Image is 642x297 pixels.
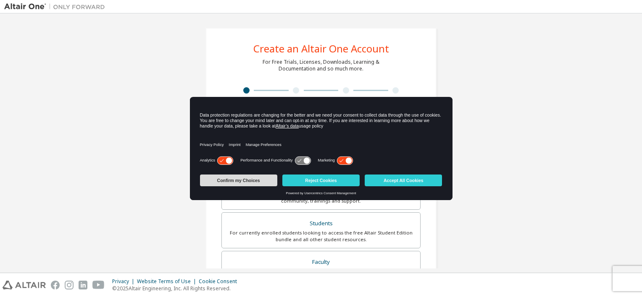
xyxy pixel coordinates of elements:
img: youtube.svg [92,281,105,289]
div: Privacy [112,278,137,285]
div: Personal Info [221,96,271,102]
img: linkedin.svg [79,281,87,289]
div: Students [227,218,415,229]
div: Account Info [321,96,371,102]
img: facebook.svg [51,281,60,289]
div: For currently enrolled students looking to access the free Altair Student Edition bundle and all ... [227,229,415,243]
div: Security Setup [371,96,421,102]
div: Verify Email [271,96,321,102]
div: Cookie Consent [199,278,242,285]
div: Faculty [227,256,415,268]
div: For Free Trials, Licenses, Downloads, Learning & Documentation and so much more. [263,59,379,72]
div: Create an Altair One Account [253,44,389,54]
img: altair_logo.svg [3,281,46,289]
img: Altair One [4,3,109,11]
div: Website Terms of Use [137,278,199,285]
img: instagram.svg [65,281,74,289]
div: For faculty & administrators of academic institutions administering students and accessing softwa... [227,268,415,281]
p: © 2025 Altair Engineering, Inc. All Rights Reserved. [112,285,242,292]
